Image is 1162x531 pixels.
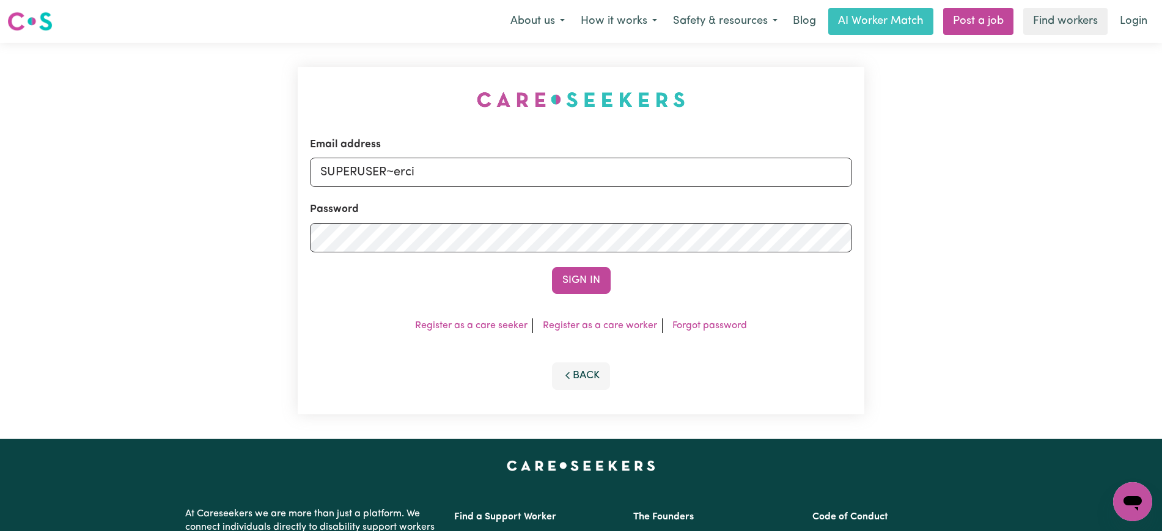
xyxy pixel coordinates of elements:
a: Login [1112,8,1155,35]
button: Sign In [552,267,611,294]
a: The Founders [633,512,694,522]
a: Careseekers home page [507,461,655,471]
a: AI Worker Match [828,8,933,35]
button: How it works [573,9,665,34]
a: Find a Support Worker [454,512,556,522]
button: Safety & resources [665,9,785,34]
button: About us [502,9,573,34]
a: Code of Conduct [812,512,888,522]
a: Post a job [943,8,1013,35]
a: Careseekers logo [7,7,53,35]
input: Email address [310,158,852,187]
a: Blog [785,8,823,35]
label: Email address [310,137,381,153]
button: Back [552,362,611,389]
label: Password [310,202,359,218]
a: Register as a care worker [543,321,657,331]
a: Register as a care seeker [415,321,528,331]
a: Find workers [1023,8,1108,35]
a: Forgot password [672,321,747,331]
img: Careseekers logo [7,10,53,32]
iframe: Button to launch messaging window [1113,482,1152,521]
